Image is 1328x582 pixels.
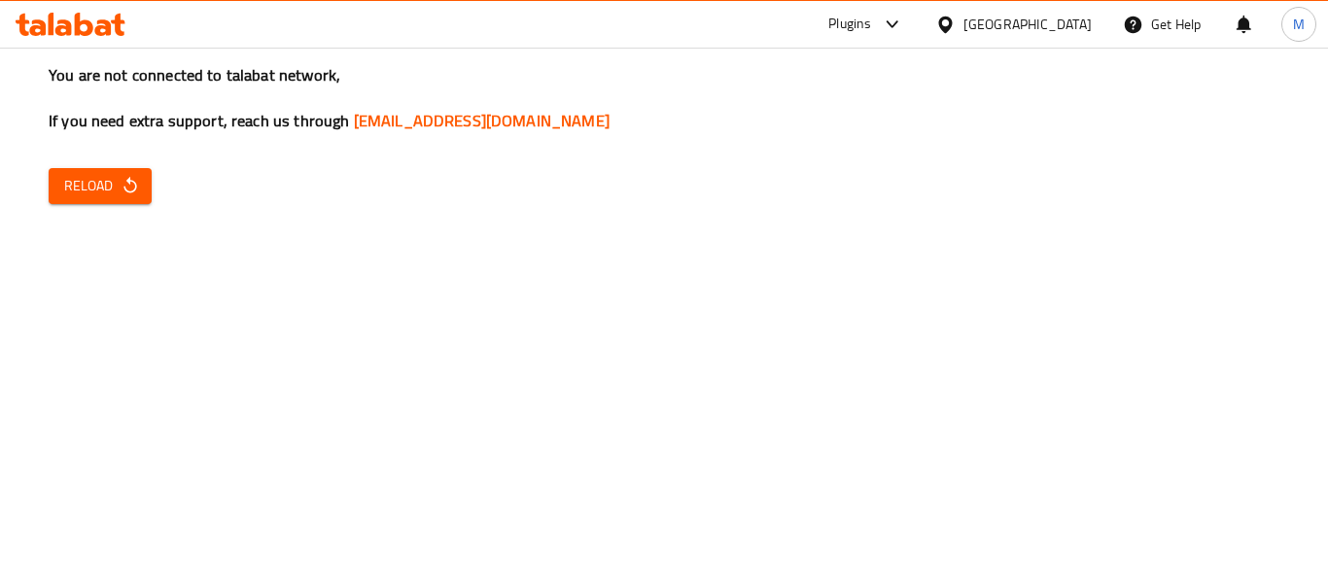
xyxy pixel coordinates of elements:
[1293,14,1305,35] span: M
[49,168,152,204] button: Reload
[354,106,610,135] a: [EMAIL_ADDRESS][DOMAIN_NAME]
[828,13,871,36] div: Plugins
[963,14,1092,35] div: [GEOGRAPHIC_DATA]
[64,174,136,198] span: Reload
[49,64,1279,132] h3: You are not connected to talabat network, If you need extra support, reach us through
